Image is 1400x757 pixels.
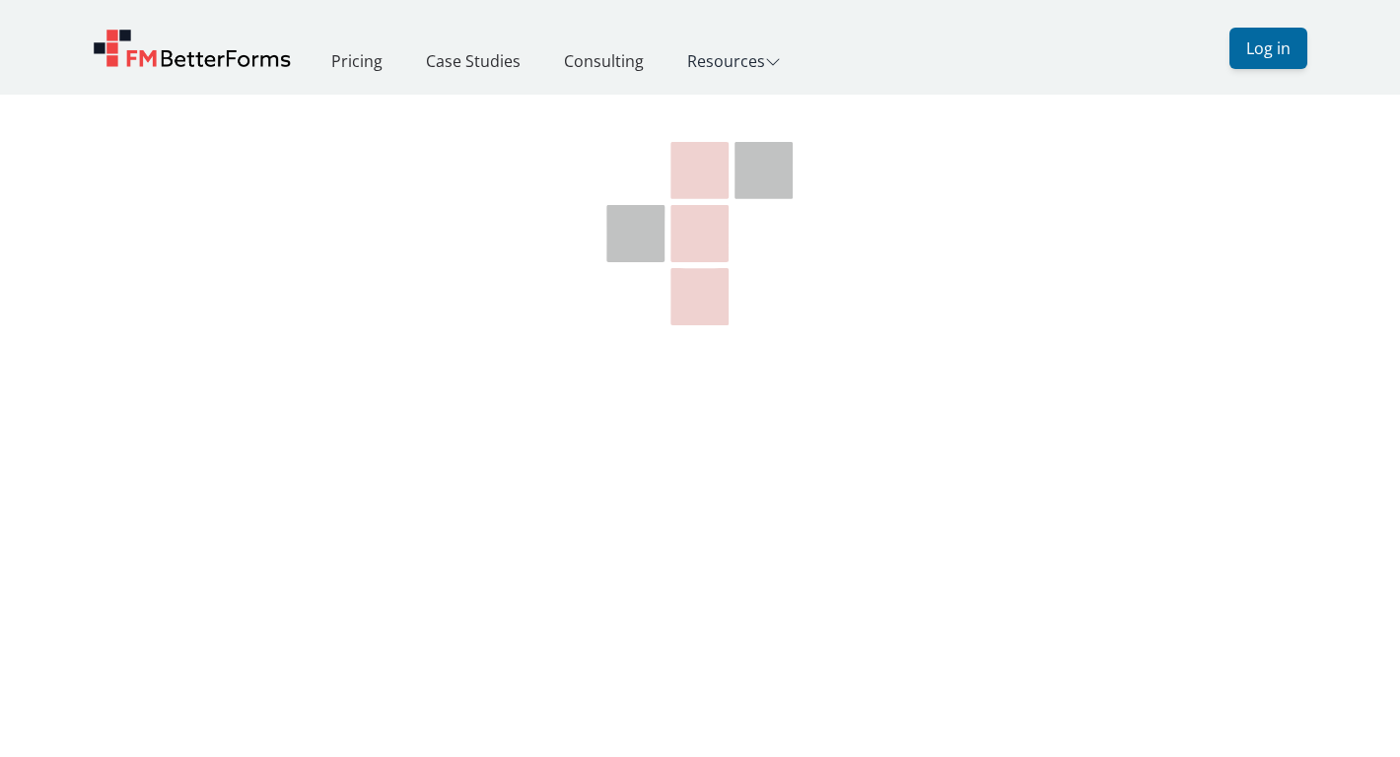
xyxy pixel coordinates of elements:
[567,51,646,71] a: Consulting
[93,29,292,68] a: Home
[1228,28,1307,69] button: Log in
[426,51,524,71] a: Case Studies
[69,24,1331,73] nav: Global
[689,49,784,73] button: Resources
[331,51,383,71] a: Pricing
